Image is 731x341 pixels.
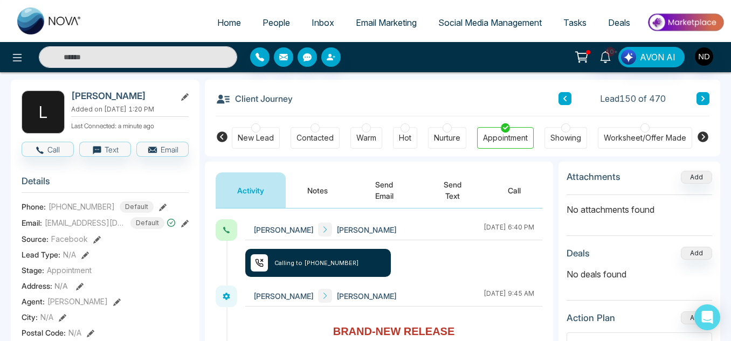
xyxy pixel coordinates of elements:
[640,51,675,64] span: AVON AI
[427,12,553,33] a: Social Media Management
[486,172,542,208] button: Call
[681,171,712,184] button: Add
[45,217,126,228] span: [EMAIL_ADDRESS][DOMAIN_NAME]
[286,172,349,208] button: Notes
[484,222,534,236] div: [DATE] 6:40 PM
[312,17,334,28] span: Inbox
[608,17,630,28] span: Deals
[216,172,286,208] button: Activity
[71,119,189,131] p: Last Connected: a minute ago
[592,47,618,66] a: 10+
[252,12,301,33] a: People
[621,50,636,65] img: Lead Flow
[349,172,419,208] button: Send Email
[22,249,60,260] span: Lead Type:
[695,47,713,66] img: User Avatar
[274,259,359,268] span: Calling to [PHONE_NUMBER]
[206,12,252,33] a: Home
[563,17,587,28] span: Tasks
[216,91,293,107] h3: Client Journey
[567,248,590,259] h3: Deals
[336,224,397,235] span: [PERSON_NAME]
[263,17,290,28] span: People
[296,133,334,143] div: Contacted
[79,142,132,157] button: Text
[681,247,712,260] button: Add
[47,296,108,307] span: [PERSON_NAME]
[356,17,417,28] span: Email Marketing
[553,12,597,33] a: Tasks
[419,172,486,208] button: Send Text
[47,265,92,276] span: Appointment
[597,12,641,33] a: Deals
[550,133,581,143] div: Showing
[438,17,542,28] span: Social Media Management
[71,105,189,114] p: Added on [DATE] 1:20 PM
[336,290,397,302] span: [PERSON_NAME]
[681,172,712,181] span: Add
[604,133,686,143] div: Worksheet/Offer Made
[54,281,68,290] span: N/A
[51,233,88,245] span: Facebook
[301,12,345,33] a: Inbox
[646,10,725,34] img: Market-place.gif
[253,224,314,235] span: [PERSON_NAME]
[22,311,38,323] span: City :
[567,171,620,182] h3: Attachments
[605,47,615,57] span: 10+
[567,195,712,216] p: No attachments found
[567,312,615,323] h3: Action Plan
[618,47,685,67] button: AVON AI
[22,176,189,192] h3: Details
[22,91,65,134] div: L
[22,201,46,212] span: Phone:
[434,133,460,143] div: Nurture
[136,142,189,157] button: Email
[130,217,164,229] span: Default
[356,133,376,143] div: Warm
[68,327,81,338] span: N/A
[22,327,66,338] span: Postal Code :
[22,280,68,291] span: Address:
[238,133,274,143] div: New Lead
[483,133,528,143] div: Appointment
[49,201,115,212] span: [PHONE_NUMBER]
[484,289,534,303] div: [DATE] 9:45 AM
[22,265,44,276] span: Stage:
[63,249,76,260] span: N/A
[600,92,666,105] span: Lead 150 of 470
[345,12,427,33] a: Email Marketing
[681,311,712,324] button: Add
[22,142,74,157] button: Call
[22,217,42,228] span: Email:
[71,91,171,101] h2: [PERSON_NAME]
[22,296,45,307] span: Agent:
[567,268,712,281] p: No deals found
[399,133,411,143] div: Hot
[40,311,53,323] span: N/A
[694,304,720,330] div: Open Intercom Messenger
[17,8,82,34] img: Nova CRM Logo
[253,290,314,302] span: [PERSON_NAME]
[217,17,241,28] span: Home
[120,201,154,213] span: Default
[22,233,49,245] span: Source:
